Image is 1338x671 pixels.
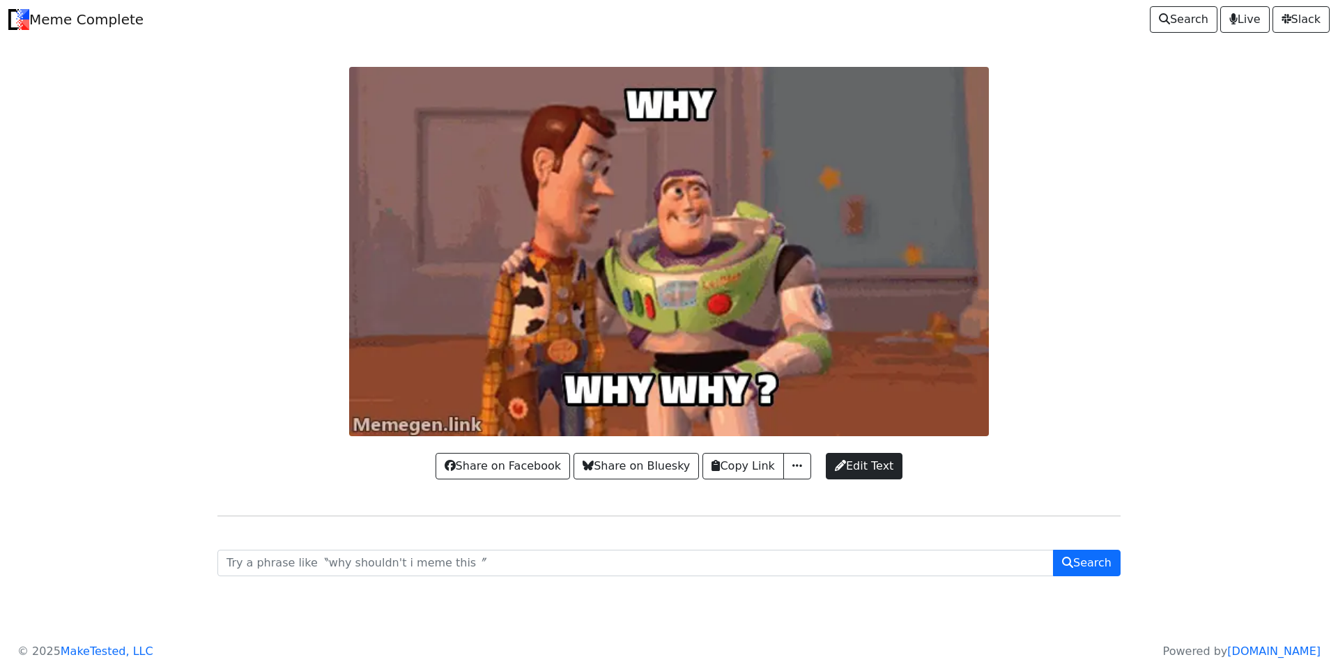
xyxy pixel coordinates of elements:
[1053,550,1121,576] button: Search
[1227,645,1321,658] a: [DOMAIN_NAME]
[1062,555,1112,571] span: Search
[436,453,570,479] a: Share on Facebook
[583,458,690,475] span: Share on Bluesky
[574,453,699,479] a: Share on Bluesky
[702,453,783,479] button: Copy Link
[8,9,29,30] img: Meme Complete
[1150,6,1217,33] a: Search
[1229,11,1261,28] span: Live
[1163,643,1321,660] p: Powered by
[835,458,893,475] span: Edit Text
[826,453,902,479] a: Edit Text
[445,458,561,475] span: Share on Facebook
[61,645,153,658] a: MakeTested, LLC
[1282,11,1321,28] span: Slack
[1272,6,1330,33] a: Slack
[1220,6,1270,33] a: Live
[217,550,1054,576] input: Try a phrase like〝why shouldn't i meme this〞
[17,643,153,660] p: © 2025
[1159,11,1208,28] span: Search
[8,6,144,33] a: Meme Complete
